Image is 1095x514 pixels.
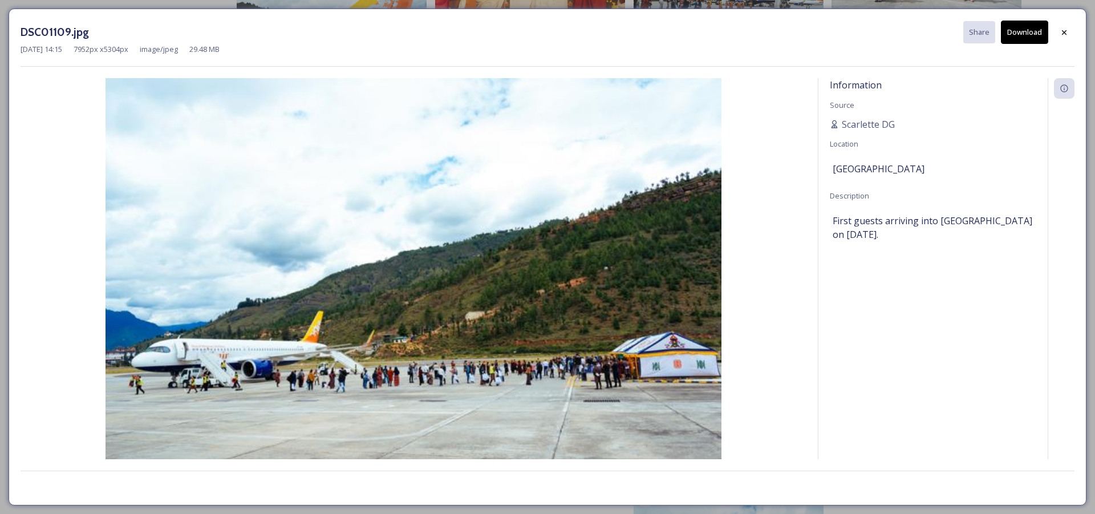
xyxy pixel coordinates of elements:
[842,118,895,131] span: Scarlette DG
[21,44,62,55] span: [DATE] 14:15
[1001,21,1048,44] button: Download
[21,78,806,489] img: DSC01109.jpg
[963,21,995,43] button: Share
[21,24,89,41] h3: DSC01109.jpg
[830,79,882,91] span: Information
[140,44,178,55] span: image/jpeg
[74,44,128,55] span: 7952 px x 5304 px
[833,214,1033,241] span: First guests arriving into [GEOGRAPHIC_DATA] on [DATE].
[830,139,858,149] span: Location
[830,100,854,110] span: Source
[189,44,220,55] span: 29.48 MB
[833,162,924,176] span: [GEOGRAPHIC_DATA]
[830,191,869,201] span: Description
